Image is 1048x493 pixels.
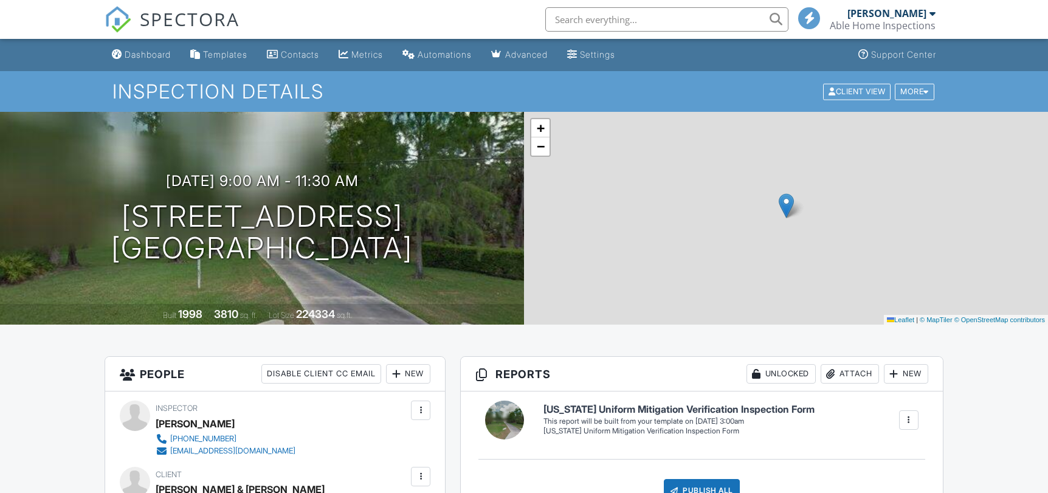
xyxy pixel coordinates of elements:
input: Search everything... [545,7,788,32]
a: Zoom out [531,137,550,156]
a: © OpenStreetMap contributors [954,316,1045,323]
a: [PHONE_NUMBER] [156,433,295,445]
span: sq. ft. [240,311,257,320]
div: Unlocked [746,364,816,384]
a: Templates [185,44,252,66]
div: Automations [418,49,472,60]
div: Dashboard [125,49,171,60]
div: [EMAIL_ADDRESS][DOMAIN_NAME] [170,446,295,456]
span: Lot Size [269,311,294,320]
div: Metrics [351,49,383,60]
a: Metrics [334,44,388,66]
a: [EMAIL_ADDRESS][DOMAIN_NAME] [156,445,295,457]
a: Contacts [262,44,324,66]
span: SPECTORA [140,6,240,32]
a: Dashboard [107,44,176,66]
a: Client View [822,86,894,95]
div: Advanced [505,49,548,60]
div: Able Home Inspections [830,19,936,32]
div: Client View [823,83,891,100]
div: [US_STATE] Uniform Mitigation Verification Inspection Form [543,426,815,436]
div: This report will be built from your template on [DATE] 3:00am [543,416,815,426]
div: New [884,364,928,384]
div: 224334 [296,308,335,320]
div: [PERSON_NAME] [156,415,235,433]
div: Contacts [281,49,319,60]
div: New [386,364,430,384]
div: More [895,83,934,100]
a: Leaflet [887,316,914,323]
a: Automations (Basic) [398,44,477,66]
a: Settings [562,44,620,66]
span: | [916,316,918,323]
h3: [DATE] 9:00 am - 11:30 am [166,173,359,189]
a: SPECTORA [105,16,240,42]
div: Attach [821,364,879,384]
span: − [537,139,545,154]
div: Support Center [871,49,936,60]
h3: People [105,357,445,391]
a: © MapTiler [920,316,953,323]
div: [PHONE_NUMBER] [170,434,236,444]
div: 1998 [178,308,202,320]
h1: [STREET_ADDRESS] [GEOGRAPHIC_DATA] [111,201,413,265]
h3: Reports [461,357,943,391]
span: Client [156,470,182,479]
a: Advanced [486,44,553,66]
div: Templates [203,49,247,60]
a: Zoom in [531,119,550,137]
span: Built [163,311,176,320]
img: The Best Home Inspection Software - Spectora [105,6,131,33]
div: Disable Client CC Email [261,364,381,384]
div: Settings [580,49,615,60]
span: + [537,120,545,136]
img: Marker [779,193,794,218]
span: sq.ft. [337,311,352,320]
div: 3810 [214,308,238,320]
h6: [US_STATE] Uniform Mitigation Verification Inspection Form [543,404,815,415]
h1: Inspection Details [112,81,936,102]
div: [PERSON_NAME] [847,7,926,19]
span: Inspector [156,404,198,413]
a: Support Center [853,44,941,66]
